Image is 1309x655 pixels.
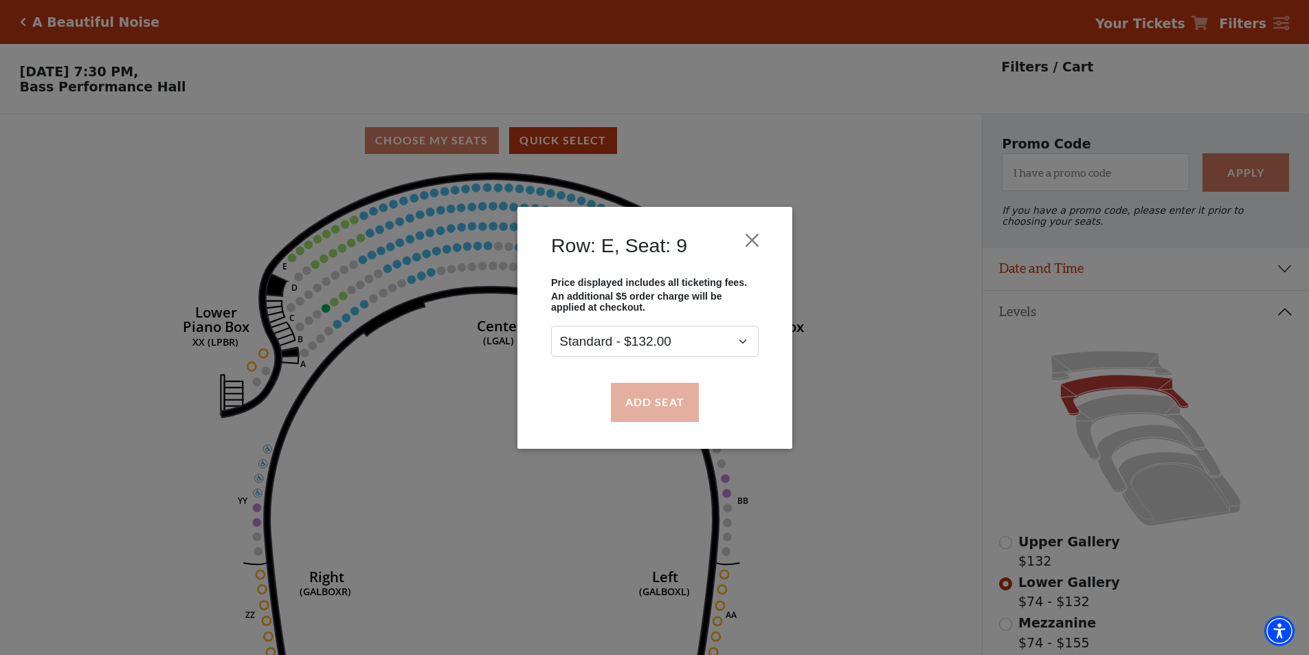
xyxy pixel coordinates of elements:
[739,227,765,253] button: Close
[551,291,759,313] p: An additional $5 order charge will be applied at checkout.
[551,234,687,257] h4: Row: E, Seat: 9
[1264,616,1295,646] div: Accessibility Menu
[610,383,698,421] button: Add Seat
[551,276,759,287] p: Price displayed includes all ticketing fees.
